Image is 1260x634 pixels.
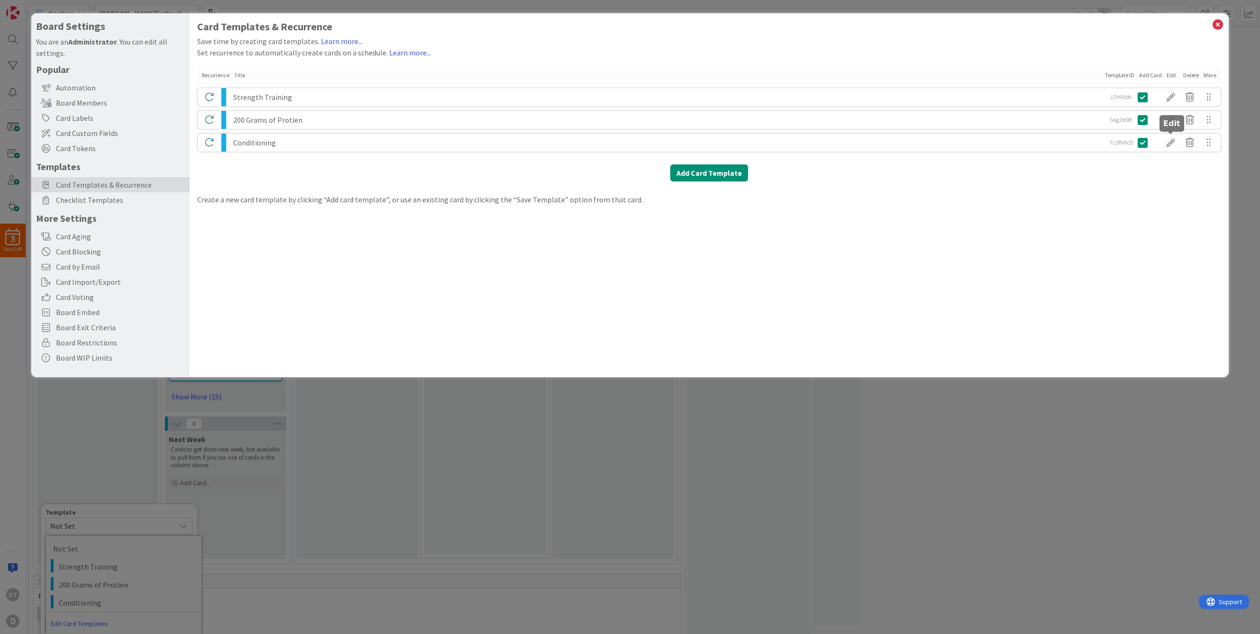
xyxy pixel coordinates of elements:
div: SwgZtdRt [1105,111,1138,129]
div: Conditioning [233,134,1101,152]
h5: Popular [36,63,185,75]
span: Card Voting [56,291,185,303]
a: Learn more... [321,36,363,46]
div: Automation [31,80,190,95]
div: Board WIP Limits [31,350,190,365]
h5: More Settings [36,212,185,224]
div: You are an . You can edit all settings. [36,36,185,59]
h5: Templates [36,161,185,172]
div: Move [1204,71,1216,80]
div: 200 Grams of Protien [233,111,1101,129]
span: Card Custom Fields [56,127,185,139]
div: Card Import/Export [31,274,190,290]
span: Card by Email [56,261,185,272]
span: Board Restrictions [56,337,185,348]
div: Card Aging [31,229,190,244]
div: Edit [1167,71,1178,80]
span: Board Embed [56,307,185,318]
h5: Edit [1163,119,1180,128]
div: Set recurrence to automatically create cards on a schedule. [197,47,1221,58]
span: Card Templates & Recurrence [56,179,185,190]
h1: Card Templates & Recurrence [197,21,1221,33]
div: Card Blocking [31,244,190,259]
button: Add Card Template [670,164,748,181]
div: TLDfNKcD [1105,134,1138,152]
div: Board Members [31,95,190,110]
div: Template ID [1105,71,1134,80]
a: Learn more... [389,48,431,57]
span: Support [20,1,43,13]
div: Recurrence [202,71,229,80]
b: Administrator [68,37,117,46]
div: Create a new card template by clicking “Add card template”, or use an existing card by clicking t... [197,194,1221,205]
span: Board Exit Criteria [56,322,185,333]
div: Delete [1183,71,1199,80]
h4: Board Settings [36,20,185,32]
div: Save time by creating card templates. [197,36,1221,47]
span: Card Tokens [56,143,185,154]
div: Strength Training [233,88,1101,106]
div: JZH9Xbfc [1105,88,1138,106]
div: Add Card [1139,71,1162,80]
div: Card Labels [31,110,190,126]
div: Title [234,71,1100,80]
span: Checklist Templates [56,194,185,206]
